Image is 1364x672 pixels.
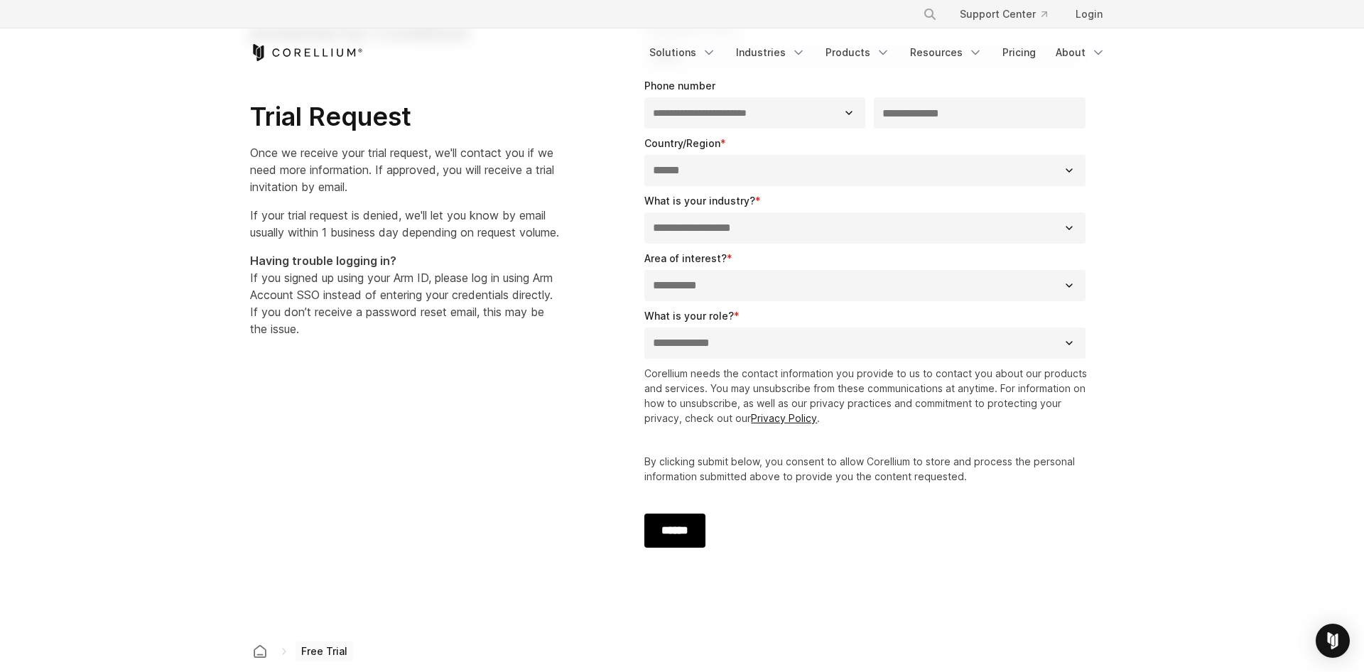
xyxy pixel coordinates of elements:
p: Corellium needs the contact information you provide to us to contact you about our products and s... [644,366,1091,426]
a: Industries [727,40,814,65]
a: Solutions [641,40,725,65]
span: If your trial request is denied, we'll let you know by email usually within 1 business day depend... [250,208,559,239]
span: Phone number [644,80,715,92]
h2: Trial Request [250,101,559,133]
a: Privacy Policy [751,412,817,424]
span: Free Trial [296,641,353,661]
a: Corellium Home [250,44,363,61]
div: Open Intercom Messenger [1316,624,1350,658]
span: Country/Region [644,137,720,149]
p: By clicking submit below, you consent to allow Corellium to store and process the personal inform... [644,454,1091,484]
a: Support Center [948,1,1059,27]
strong: Having trouble logging in? [250,254,396,268]
a: Corellium home [247,641,273,661]
a: Login [1064,1,1114,27]
span: Area of interest? [644,252,727,264]
a: Resources [902,40,991,65]
button: Search [917,1,943,27]
a: Pricing [994,40,1044,65]
a: Products [817,40,899,65]
a: About [1047,40,1114,65]
span: What is your industry? [644,195,755,207]
span: What is your role? [644,310,734,322]
span: If you signed up using your Arm ID, please log in using Arm Account SSO instead of entering your ... [250,254,553,336]
div: Navigation Menu [906,1,1114,27]
div: Navigation Menu [641,40,1114,65]
span: Once we receive your trial request, we'll contact you if we need more information. If approved, y... [250,146,554,194]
